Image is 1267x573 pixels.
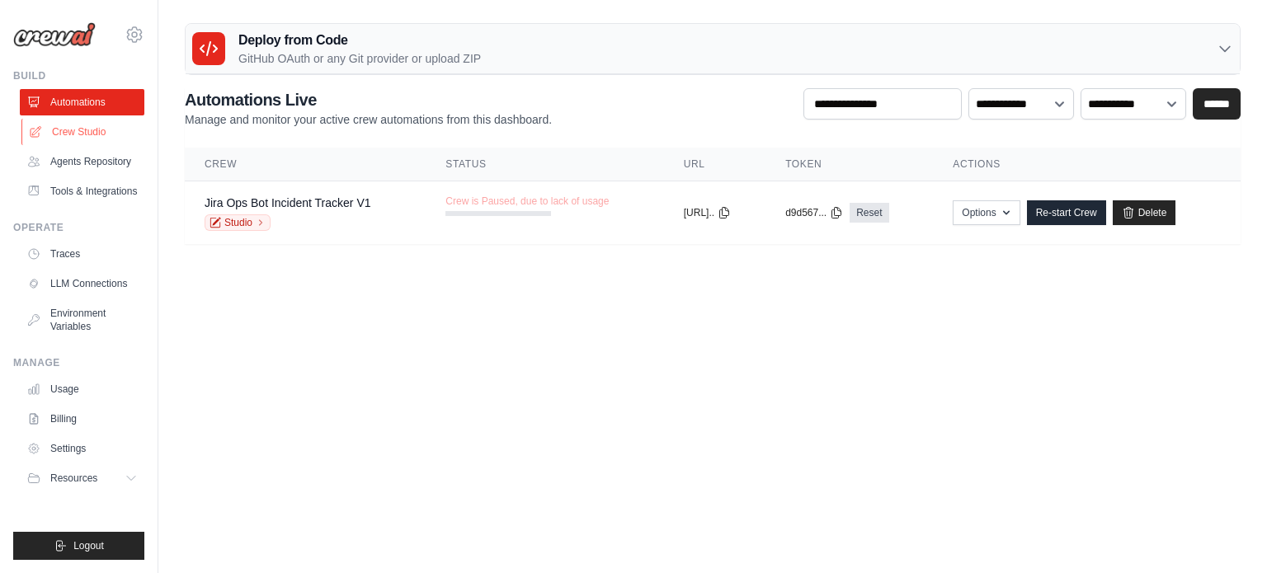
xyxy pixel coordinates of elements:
a: Automations [20,89,144,115]
a: Usage [20,376,144,402]
a: LLM Connections [20,270,144,297]
a: Environment Variables [20,300,144,340]
button: Logout [13,532,144,560]
a: Traces [20,241,144,267]
th: Token [765,148,933,181]
a: Studio [205,214,271,231]
th: Crew [185,148,426,181]
div: Operate [13,221,144,234]
th: Status [426,148,663,181]
span: Crew is Paused, due to lack of usage [445,195,609,208]
span: Logout [73,539,104,552]
div: Build [13,69,144,82]
a: Settings [20,435,144,462]
a: Re-start Crew [1027,200,1106,225]
span: Resources [50,472,97,485]
a: Billing [20,406,144,432]
a: Crew Studio [21,119,146,145]
a: Jira Ops Bot Incident Tracker V1 [205,196,371,209]
th: URL [664,148,765,181]
div: Manage [13,356,144,369]
a: Reset [850,203,888,223]
p: Manage and monitor your active crew automations from this dashboard. [185,111,552,128]
button: Resources [20,465,144,491]
th: Actions [933,148,1241,181]
a: Delete [1113,200,1176,225]
h3: Deploy from Code [238,31,481,50]
button: Options [953,200,1020,225]
a: Agents Repository [20,148,144,175]
iframe: Chat Widget [1185,494,1267,573]
h2: Automations Live [185,88,552,111]
img: Logo [13,22,96,47]
button: d9d567... [785,206,843,219]
p: GitHub OAuth or any Git provider or upload ZIP [238,50,481,67]
a: Tools & Integrations [20,178,144,204]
